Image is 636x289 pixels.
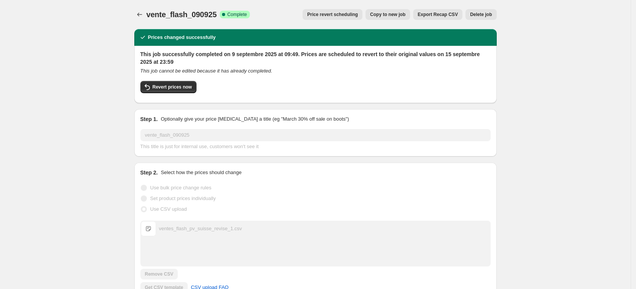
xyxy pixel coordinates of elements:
[153,84,192,90] span: Revert prices now
[465,9,496,20] button: Delete job
[307,11,358,18] span: Price revert scheduling
[303,9,362,20] button: Price revert scheduling
[140,50,491,66] h2: This job successfully completed on 9 septembre 2025 at 09:49. Prices are scheduled to revert to t...
[134,9,145,20] button: Price change jobs
[161,115,349,123] p: Optionally give your price [MEDICAL_DATA] a title (eg "March 30% off sale on boots")
[370,11,406,18] span: Copy to new job
[418,11,458,18] span: Export Recap CSV
[150,206,187,212] span: Use CSV upload
[150,195,216,201] span: Set product prices individually
[470,11,492,18] span: Delete job
[161,169,242,176] p: Select how the prices should change
[148,34,216,41] h2: Prices changed successfully
[140,68,272,74] i: This job cannot be edited because it has already completed.
[140,81,196,93] button: Revert prices now
[227,11,247,18] span: Complete
[365,9,410,20] button: Copy to new job
[159,225,242,232] div: ventes_flash_pv_suisse_revise_1.csv
[140,129,491,141] input: 30% off holiday sale
[140,144,259,149] span: This title is just for internal use, customers won't see it
[140,169,158,176] h2: Step 2.
[147,10,217,19] span: vente_flash_090925
[150,185,211,191] span: Use bulk price change rules
[140,115,158,123] h2: Step 1.
[413,9,462,20] button: Export Recap CSV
